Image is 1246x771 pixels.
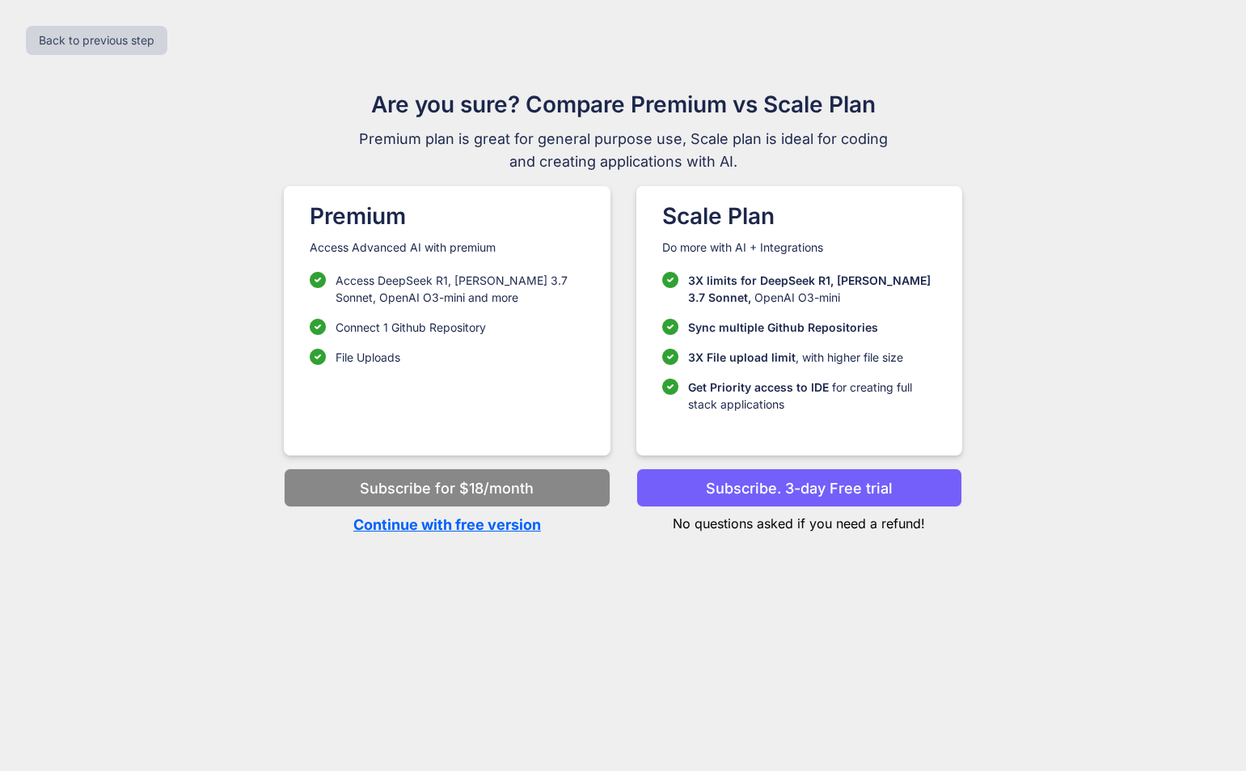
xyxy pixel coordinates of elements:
img: checklist [310,349,326,365]
button: Back to previous step [26,26,167,55]
span: 3X limits for DeepSeek R1, [PERSON_NAME] 3.7 Sonnet, [688,273,931,304]
img: checklist [662,349,678,365]
span: Premium plan is great for general purpose use, Scale plan is ideal for coding and creating applic... [352,128,895,173]
p: Sync multiple Github Repositories [688,319,878,336]
h1: Are you sure? Compare Premium vs Scale Plan [352,87,895,121]
p: Subscribe for $18/month [360,477,534,499]
span: Get Priority access to IDE [688,380,829,394]
img: checklist [662,272,678,288]
p: No questions asked if you need a refund! [636,507,962,533]
img: checklist [662,319,678,335]
p: , with higher file size [688,349,903,366]
h1: Premium [310,199,584,233]
img: checklist [310,319,326,335]
p: OpenAI O3-mini [688,272,936,306]
p: Access DeepSeek R1, [PERSON_NAME] 3.7 Sonnet, OpenAI O3-mini and more [336,272,584,306]
p: Access Advanced AI with premium [310,239,584,256]
p: for creating full stack applications [688,379,936,413]
button: Subscribe. 3-day Free trial [636,468,962,507]
p: File Uploads [336,349,400,366]
span: 3X File upload limit [688,350,796,364]
p: Do more with AI + Integrations [662,239,936,256]
p: Connect 1 Github Repository [336,319,486,336]
h1: Scale Plan [662,199,936,233]
p: Continue with free version [284,514,610,536]
img: checklist [310,272,326,288]
p: Subscribe. 3-day Free trial [706,477,893,499]
button: Subscribe for $18/month [284,468,610,507]
img: checklist [662,379,678,395]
